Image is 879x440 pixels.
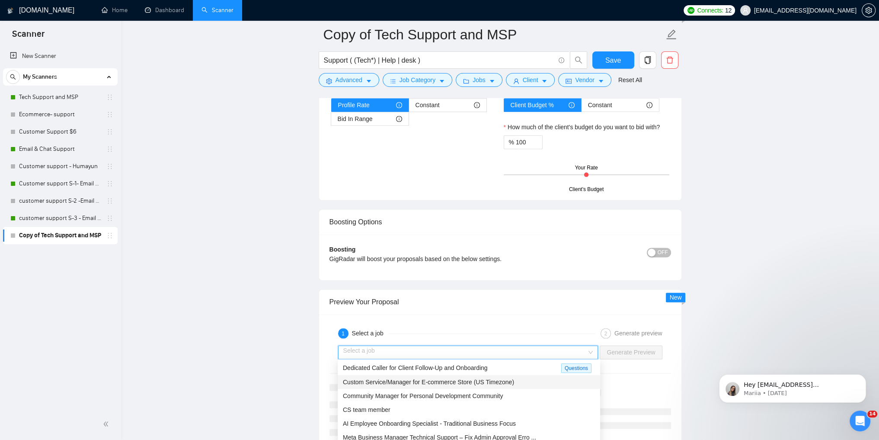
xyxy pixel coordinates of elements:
span: delete [662,56,678,64]
a: Copy of Tech Support and MSP [19,227,101,244]
a: Tech Support and MSP [19,89,101,106]
span: Custom Service/Manager for E-commerce Store (US Timezone) [343,379,514,386]
span: Constant [588,99,612,112]
span: Community Manager for Personal Development Community [343,392,503,399]
span: info-circle [559,57,564,63]
input: Scanner name... [323,24,664,45]
span: Profile Rate [338,99,370,112]
span: Dedicated Caller for Client Follow-Up and Onboarding [343,364,488,371]
span: caret-down [541,78,547,84]
input: Search Freelance Jobs... [324,55,555,66]
div: Generate preview [614,328,662,338]
span: idcard [566,78,572,84]
span: Advanced [336,75,362,85]
span: info-circle [569,102,575,108]
span: info-circle [396,116,402,122]
span: holder [106,215,113,222]
span: edit [666,29,677,40]
span: 1 [342,331,345,337]
span: holder [106,180,113,187]
span: holder [106,128,113,135]
span: CS team member [343,406,390,413]
span: Save [605,55,621,66]
span: holder [106,232,113,239]
span: Questions [561,363,591,373]
button: userClientcaret-down [506,73,555,87]
div: Client's Budget [569,185,604,194]
b: Boosting [329,246,356,253]
span: info-circle [396,102,402,108]
span: My Scanners [23,68,57,86]
a: customer support S-3 - Email & Chat Support(Umair) [19,210,101,227]
button: idcardVendorcaret-down [558,73,611,87]
span: caret-down [366,78,372,84]
span: Bid In Range [338,112,373,125]
iframe: Intercom notifications message [706,356,879,417]
span: Scanner [5,28,51,46]
span: Client Budget % [511,99,554,112]
span: search [570,56,587,64]
button: delete [661,51,678,69]
span: caret-down [598,78,604,84]
span: copy [639,56,656,64]
a: Reset All [618,75,642,85]
div: Your Rate [575,164,598,172]
p: Message from Mariia, sent 1d ago [38,33,149,41]
a: Customer Support $6 [19,123,101,140]
span: Jobs [473,75,486,85]
div: Select a job [352,328,389,338]
a: Ecommerce- support [19,106,101,123]
span: Vendor [575,75,594,85]
span: Client [523,75,538,85]
span: holder [106,94,113,101]
span: caret-down [439,78,445,84]
li: My Scanners [3,68,118,244]
span: AI Employee Onboarding Specialist - Traditional Business Focus [343,420,516,427]
button: search [6,70,20,84]
span: info-circle [646,102,652,108]
button: barsJob Categorycaret-down [383,73,452,87]
a: setting [862,7,876,14]
span: New [669,294,681,301]
button: copy [639,51,656,69]
button: setting [862,3,876,17]
button: search [570,51,587,69]
a: searchScanner [201,6,233,14]
a: New Scanner [10,48,111,65]
label: How much of the client's budget do you want to bid with? [504,122,660,132]
div: GigRadar will boost your proposals based on the below settings. [329,254,586,264]
span: search [6,74,19,80]
a: Customer support S-1- Email & Chat Support [19,175,101,192]
span: 12 [725,6,732,15]
button: folderJobscaret-down [456,73,502,87]
span: setting [326,78,332,84]
button: Generate Preview [600,345,662,359]
span: holder [106,146,113,153]
img: logo [7,4,13,18]
span: double-left [103,420,112,428]
span: Constant [416,99,440,112]
a: Customer support - Humayun [19,158,101,175]
span: holder [106,111,113,118]
span: Connects: [697,6,723,15]
div: Boosting Options [329,210,671,234]
span: OFF [658,248,668,257]
span: caret-down [489,78,495,84]
span: bars [390,78,396,84]
img: upwork-logo.png [687,7,694,14]
a: customer support S-2 -Email & Chat Support (Bulla) [19,192,101,210]
iframe: Intercom live chat [850,411,870,431]
a: homeHome [102,6,128,14]
span: Hey [EMAIL_ADDRESS][DOMAIN_NAME], Looks like your Upwork agency [PERSON_NAME] ran out of connects... [38,25,149,143]
span: user [513,78,519,84]
a: Email & Chat Support [19,140,101,158]
button: Save [592,51,634,69]
span: user [742,7,748,13]
span: 2 [604,331,607,337]
input: How much of the client's budget do you want to bid with? [516,136,542,149]
div: Preview Your Proposal [329,290,671,314]
li: New Scanner [3,48,118,65]
span: 14 [867,411,877,418]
